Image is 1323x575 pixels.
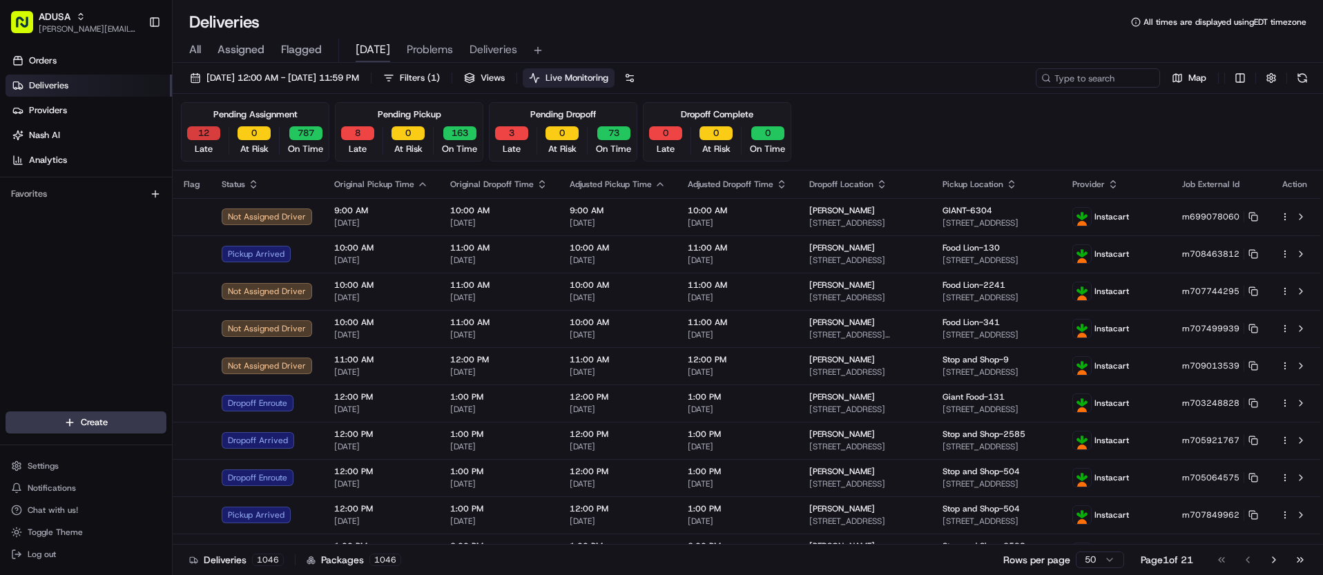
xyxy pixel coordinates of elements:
span: 11:00 AM [450,280,548,291]
span: [DATE] [688,478,787,489]
span: m707499939 [1182,323,1239,334]
span: 12:00 PM [334,503,428,514]
span: Providers [29,104,67,117]
span: Instacart [1094,248,1129,260]
button: m699078060 [1182,211,1258,222]
span: 10:00 AM [334,317,428,328]
button: [PERSON_NAME][EMAIL_ADDRESS][PERSON_NAME][DOMAIN_NAME] [39,23,137,35]
div: Pending Assignment [213,108,298,121]
a: 💻API Documentation [111,195,227,220]
img: Nash [14,14,41,41]
span: 10:00 AM [570,242,666,253]
span: [DATE] 12:00 AM - [DATE] 11:59 PM [206,72,359,84]
span: [DATE] [570,292,666,303]
span: m709013539 [1182,360,1239,371]
span: 11:00 AM [450,242,548,253]
span: Instacart [1094,286,1129,297]
a: Providers [6,99,172,121]
p: Welcome 👋 [14,55,251,77]
span: [PERSON_NAME] [809,317,875,328]
span: [DATE] [688,217,787,228]
span: 11:00 AM [688,242,787,253]
button: Toggle Theme [6,523,166,542]
span: 12:00 PM [688,354,787,365]
span: [PERSON_NAME] [809,466,875,477]
span: Flag [184,179,200,190]
span: 12:00 PM [450,354,548,365]
span: 12:00 PM [334,391,428,402]
span: At Risk [702,143,731,155]
input: Clear [36,89,228,104]
span: Log out [28,549,56,560]
span: Late [195,143,213,155]
span: [PERSON_NAME] [809,205,875,216]
span: All times are displayed using EDT timezone [1143,17,1306,28]
div: Action [1280,179,1309,190]
span: 2:00 PM [450,540,548,552]
span: Instacart [1094,398,1129,409]
span: [STREET_ADDRESS] [809,404,920,415]
button: m707849962 [1182,509,1258,520]
span: 1:00 PM [570,540,666,552]
img: profile_instacart_ahold_partner.png [1073,208,1091,226]
button: Start new chat [235,136,251,153]
button: 0 [238,126,271,140]
span: 10:00 AM [334,280,428,291]
span: [DATE] [450,292,548,303]
div: Pending Dropoff3Late0At Risk73On Time [489,102,637,162]
img: profile_instacart_ahold_partner.png [1073,543,1091,561]
div: Dropoff Complete [681,108,753,121]
input: Type to search [1036,68,1160,88]
a: 📗Knowledge Base [8,195,111,220]
span: Pickup Location [943,179,1003,190]
span: [DATE] [334,255,428,266]
button: m703248828 [1182,398,1258,409]
span: At Risk [548,143,577,155]
span: [DATE] [688,404,787,415]
button: ADUSA [39,10,70,23]
div: 💻 [117,202,128,213]
a: Nash AI [6,124,172,146]
div: Pending Pickup [378,108,441,121]
span: [DATE] [688,441,787,452]
span: Stop and Shop-2593 [943,540,1025,552]
span: On Time [596,143,631,155]
div: 1046 [252,554,284,566]
span: [DATE] [570,516,666,527]
button: Notifications [6,478,166,498]
span: Adjusted Pickup Time [570,179,652,190]
span: 1:00 PM [450,391,548,402]
button: Settings [6,456,166,476]
span: [DATE] [334,329,428,340]
span: [DATE] [688,329,787,340]
span: At Risk [240,143,269,155]
span: [STREET_ADDRESS] [809,217,920,228]
img: profile_instacart_ahold_partner.png [1073,394,1091,412]
button: m705921767 [1182,435,1258,446]
span: 11:00 AM [570,354,666,365]
span: [PERSON_NAME] [809,242,875,253]
span: Stop and Shop-9 [943,354,1009,365]
span: On Time [288,143,323,155]
span: [STREET_ADDRESS] [809,516,920,527]
span: 11:00 AM [334,354,428,365]
span: [DATE] [450,217,548,228]
h1: Deliveries [189,11,260,33]
span: Filters [400,72,440,84]
button: Views [458,68,511,88]
span: m707744295 [1182,286,1239,297]
span: Job External Id [1182,179,1239,190]
span: [STREET_ADDRESS] [943,292,1050,303]
span: Map [1188,72,1206,84]
div: Pending Assignment12Late0At Risk787On Time [181,102,329,162]
span: 12:00 PM [570,429,666,440]
span: m699078060 [1182,211,1239,222]
span: 10:00 AM [688,205,787,216]
span: [DATE] [334,367,428,378]
img: 1736555255976-a54dd68f-1ca7-489b-9aae-adbdc363a1c4 [14,132,39,157]
div: Favorites [6,183,166,205]
span: [STREET_ADDRESS] [943,217,1050,228]
span: [DATE] [688,292,787,303]
button: 0 [699,126,733,140]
